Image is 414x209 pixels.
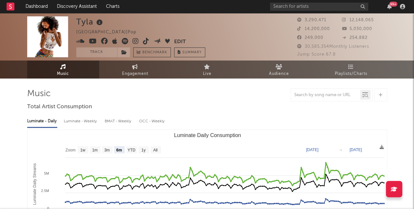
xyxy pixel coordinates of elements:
[80,148,85,152] text: 1w
[57,70,69,78] span: Music
[32,163,37,205] text: Luminate Daily Streams
[297,36,323,40] span: 249,000
[153,148,157,152] text: All
[141,148,145,152] text: 1y
[342,36,368,40] span: 254,882
[27,61,99,78] a: Music
[335,70,367,78] span: Playlists/Charts
[65,148,76,152] text: Zoom
[142,49,167,57] span: Benchmark
[297,44,369,49] span: 30,585,354 Monthly Listeners
[133,47,171,57] a: Benchmark
[315,61,387,78] a: Playlists/Charts
[116,148,122,152] text: 6m
[270,3,368,11] input: Search for artists
[297,18,326,22] span: 3,290,471
[342,18,374,22] span: 12,148,065
[291,93,360,98] input: Search by song name or URL
[174,38,186,46] button: Edit
[389,2,397,7] div: 99 +
[174,47,205,57] button: Summary
[297,27,330,31] span: 14,200,000
[182,51,202,54] span: Summary
[76,16,104,27] div: Tyla
[387,4,392,9] button: 99+
[139,116,165,127] div: OCC - Weekly
[27,116,57,127] div: Luminate - Daily
[171,61,243,78] a: Live
[27,103,92,111] span: Total Artist Consumption
[243,61,315,78] a: Audience
[339,148,343,152] text: →
[76,28,144,36] div: [GEOGRAPHIC_DATA] | Pop
[76,47,117,57] button: Track
[203,70,211,78] span: Live
[269,70,289,78] span: Audience
[64,116,98,127] div: Luminate - Weekly
[122,70,148,78] span: Engagement
[174,132,241,138] text: Luminate Daily Consumption
[44,171,49,175] text: 5M
[92,148,98,152] text: 1m
[306,148,318,152] text: [DATE]
[104,148,110,152] text: 3m
[127,148,135,152] text: YTD
[297,52,336,57] span: Jump Score: 67.8
[342,27,372,31] span: 5,030,000
[105,116,133,127] div: BMAT - Weekly
[350,148,362,152] text: [DATE]
[41,189,49,193] text: 2.5M
[99,61,171,78] a: Engagement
